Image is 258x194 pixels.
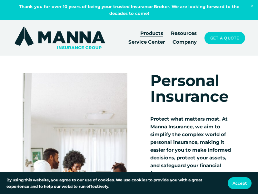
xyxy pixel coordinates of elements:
[171,30,197,38] span: Resources
[13,25,107,50] img: Manna Insurance Group
[140,30,163,38] span: Products
[150,73,235,104] h1: Personal Insurance
[150,115,235,178] p: Protect what matters most. At Manna Insurance, we aim to simplify the complex world of personal i...
[228,177,252,189] button: Accept
[173,38,197,47] a: Company
[140,29,163,38] a: folder dropdown
[6,177,221,189] p: By using this website, you agree to our use of cookies. We use cookies to provide you with a grea...
[204,32,245,44] a: Get a Quote
[128,38,165,47] a: Service Center
[233,181,247,186] span: Accept
[171,29,197,38] a: folder dropdown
